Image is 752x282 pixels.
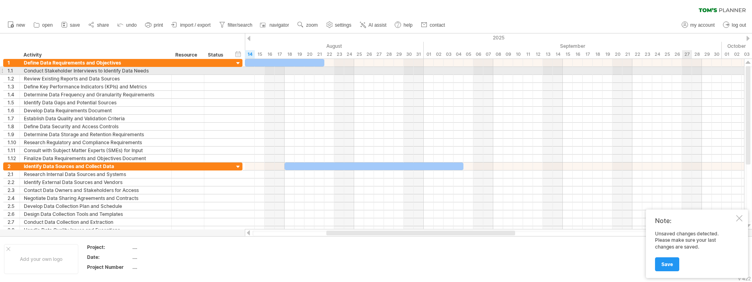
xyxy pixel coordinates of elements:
[424,42,722,50] div: September 2025
[31,20,55,30] a: open
[24,218,167,226] div: Conduct Data Collection and Extraction
[344,50,354,59] div: Sunday, 24 August 2025
[354,50,364,59] div: Monday, 25 August 2025
[87,244,131,251] div: Project:
[70,22,80,28] span: save
[259,20,291,30] a: navigator
[8,226,19,234] div: 2.8
[24,99,167,106] div: Identify Data Gaps and Potential Sources
[24,178,167,186] div: Identify External Data Sources and Vendors
[8,115,19,122] div: 1.7
[712,50,722,59] div: Tuesday, 30 September 2025
[419,20,448,30] a: contact
[8,210,19,218] div: 2.6
[403,22,413,28] span: help
[24,67,167,74] div: Conduct Stakeholder Interviews to Identify Data Needs
[42,22,53,28] span: open
[8,75,19,82] div: 1.2
[454,50,463,59] div: Thursday, 4 September 2025
[143,20,165,30] a: print
[690,22,715,28] span: my account
[8,107,19,114] div: 1.6
[513,50,523,59] div: Wednesday, 10 September 2025
[8,163,19,170] div: 2
[23,51,167,59] div: Activity
[612,50,622,59] div: Saturday, 20 September 2025
[24,163,167,170] div: Identify Data Sources and Collect Data
[24,83,167,90] div: Define Key Performance Indicators (KPIs) and Metrics
[265,50,275,59] div: Saturday, 16 August 2025
[324,50,334,59] div: Friday, 22 August 2025
[682,50,692,59] div: Saturday, 27 September 2025
[493,50,503,59] div: Monday, 8 September 2025
[463,50,473,59] div: Friday, 5 September 2025
[593,50,603,59] div: Thursday, 18 September 2025
[269,22,289,28] span: navigator
[662,50,672,59] div: Thursday, 25 September 2025
[692,50,702,59] div: Sunday, 28 September 2025
[24,107,167,114] div: Develop Data Requirements Document
[6,20,27,30] a: new
[533,50,543,59] div: Friday, 12 September 2025
[483,50,493,59] div: Sunday, 7 September 2025
[304,50,314,59] div: Wednesday, 20 August 2025
[702,50,712,59] div: Monday, 29 September 2025
[132,244,199,251] div: ....
[652,50,662,59] div: Wednesday, 24 September 2025
[24,147,167,154] div: Consult with Subject Matter Experts (SMEs) for Input
[132,264,199,270] div: ....
[255,50,265,59] div: Friday, 15 August 2025
[8,59,19,67] div: 1
[622,50,632,59] div: Sunday, 21 September 2025
[543,50,553,59] div: Saturday, 13 September 2025
[583,50,593,59] div: Wednesday, 17 September 2025
[8,147,19,154] div: 1.11
[424,50,434,59] div: Monday, 1 September 2025
[24,186,167,194] div: Contact Data Owners and Stakeholders for Access
[414,50,424,59] div: Sunday, 31 August 2025
[116,42,424,50] div: August 2025
[8,170,19,178] div: 2.1
[335,22,351,28] span: settings
[24,194,167,202] div: Negotiate Data Sharing Agreements and Contracts
[24,210,167,218] div: Design Data Collection Tools and Templates
[434,50,444,59] div: Tuesday, 2 September 2025
[208,51,225,59] div: Status
[655,257,679,271] a: Save
[672,50,682,59] div: Friday, 26 September 2025
[295,50,304,59] div: Tuesday, 19 August 2025
[642,50,652,59] div: Tuesday, 23 September 2025
[738,276,751,282] div: v 422
[24,115,167,122] div: Establish Data Quality and Validation Criteria
[24,123,167,130] div: Define Data Security and Access Controls
[8,218,19,226] div: 2.7
[374,50,384,59] div: Wednesday, 27 August 2025
[275,50,285,59] div: Sunday, 17 August 2025
[722,50,732,59] div: Wednesday, 1 October 2025
[444,50,454,59] div: Wednesday, 3 September 2025
[97,22,109,28] span: share
[553,50,563,59] div: Sunday, 14 September 2025
[8,194,19,202] div: 2.4
[8,123,19,130] div: 1.8
[8,139,19,146] div: 1.10
[8,99,19,106] div: 1.5
[24,91,167,98] div: Determine Data Frequency and Granularity Requirements
[404,50,414,59] div: Saturday, 30 August 2025
[563,50,573,59] div: Monday, 15 September 2025
[24,155,167,162] div: Finalize Data Requirements and Objectives Document
[8,91,19,98] div: 1.4
[86,20,111,30] a: share
[655,217,735,225] div: Note:
[503,50,513,59] div: Tuesday, 9 September 2025
[4,244,78,274] div: Add your own logo
[16,22,25,28] span: new
[358,20,389,30] a: AI assist
[732,22,746,28] span: log out
[8,83,19,90] div: 1.3
[8,67,19,74] div: 1.1
[59,20,82,30] a: save
[228,22,252,28] span: filter/search
[334,50,344,59] div: Saturday, 23 August 2025
[393,20,415,30] a: help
